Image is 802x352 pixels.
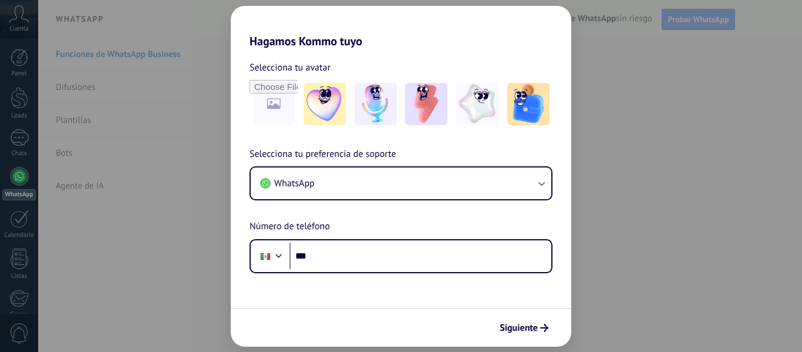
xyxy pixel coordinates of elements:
[507,83,550,125] img: -5.jpeg
[405,83,447,125] img: -3.jpeg
[251,167,551,199] button: WhatsApp
[304,83,346,125] img: -1.jpeg
[231,6,571,48] h2: Hagamos Kommo tuyo
[500,324,538,332] span: Siguiente
[250,147,396,162] span: Selecciona tu preferencia de soporte
[254,244,277,269] div: Mexico: + 52
[494,318,554,338] button: Siguiente
[456,83,498,125] img: -4.jpeg
[274,177,315,189] span: WhatsApp
[355,83,397,125] img: -2.jpeg
[250,219,330,234] span: Número de teléfono
[250,60,331,75] span: Selecciona tu avatar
